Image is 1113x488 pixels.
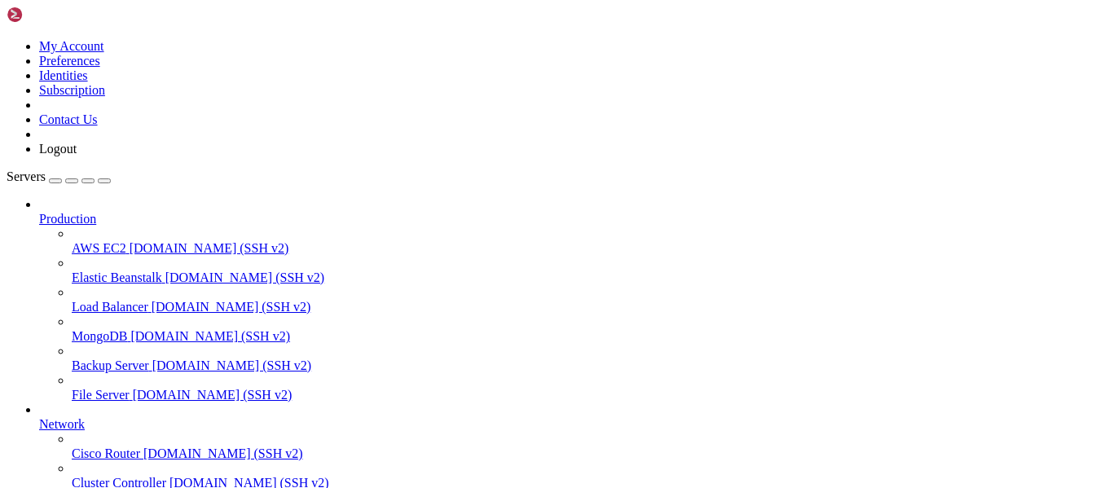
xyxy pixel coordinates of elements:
a: Subscription [39,83,105,97]
a: Load Balancer [DOMAIN_NAME] (SSH v2) [72,300,1106,314]
span: [DOMAIN_NAME] (SSH v2) [152,300,311,314]
li: MongoDB [DOMAIN_NAME] (SSH v2) [72,314,1106,344]
span: [DOMAIN_NAME] (SSH v2) [130,241,289,255]
a: Contact Us [39,112,98,126]
span: File Server [72,388,130,402]
span: Production [39,212,96,226]
a: Preferences [39,54,100,68]
span: Load Balancer [72,300,148,314]
a: My Account [39,39,104,53]
span: AWS EC2 [72,241,126,255]
li: Production [39,197,1106,402]
a: Cisco Router [DOMAIN_NAME] (SSH v2) [72,446,1106,461]
a: File Server [DOMAIN_NAME] (SSH v2) [72,388,1106,402]
span: Network [39,417,85,431]
a: Backup Server [DOMAIN_NAME] (SSH v2) [72,358,1106,373]
span: [DOMAIN_NAME] (SSH v2) [130,329,290,343]
li: Elastic Beanstalk [DOMAIN_NAME] (SSH v2) [72,256,1106,285]
a: Production [39,212,1106,226]
li: File Server [DOMAIN_NAME] (SSH v2) [72,373,1106,402]
span: [DOMAIN_NAME] (SSH v2) [152,358,312,372]
a: Identities [39,68,88,82]
span: [DOMAIN_NAME] (SSH v2) [133,388,293,402]
img: Shellngn [7,7,100,23]
a: Elastic Beanstalk [DOMAIN_NAME] (SSH v2) [72,270,1106,285]
span: Servers [7,169,46,183]
li: AWS EC2 [DOMAIN_NAME] (SSH v2) [72,226,1106,256]
span: Cisco Router [72,446,140,460]
a: MongoDB [DOMAIN_NAME] (SSH v2) [72,329,1106,344]
a: Servers [7,169,111,183]
span: [DOMAIN_NAME] (SSH v2) [143,446,303,460]
a: AWS EC2 [DOMAIN_NAME] (SSH v2) [72,241,1106,256]
a: Network [39,417,1106,432]
li: Backup Server [DOMAIN_NAME] (SSH v2) [72,344,1106,373]
a: Logout [39,142,77,156]
li: Load Balancer [DOMAIN_NAME] (SSH v2) [72,285,1106,314]
span: [DOMAIN_NAME] (SSH v2) [165,270,325,284]
span: Elastic Beanstalk [72,270,162,284]
li: Cisco Router [DOMAIN_NAME] (SSH v2) [72,432,1106,461]
span: Backup Server [72,358,149,372]
span: MongoDB [72,329,127,343]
